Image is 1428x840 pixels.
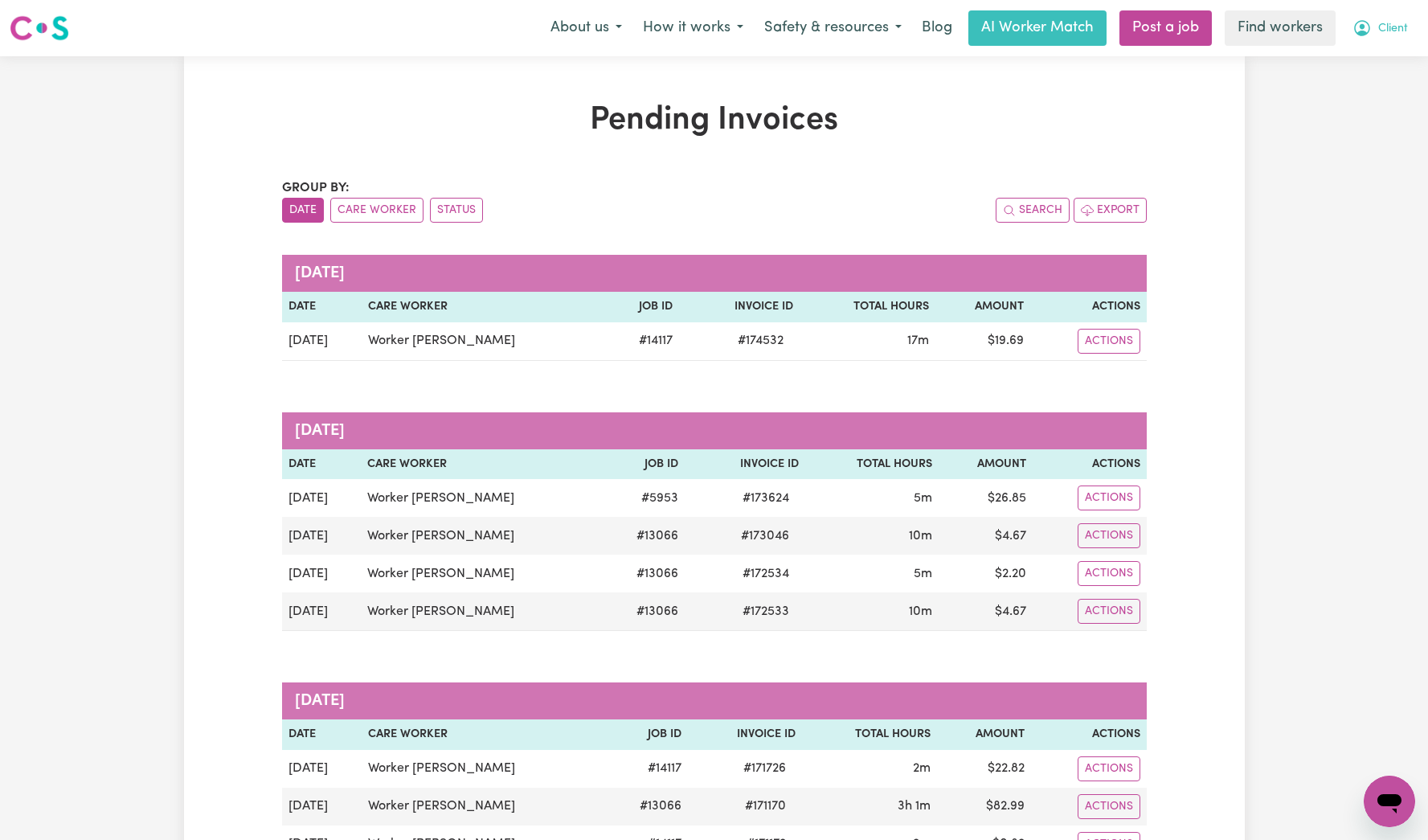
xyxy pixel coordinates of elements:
a: Post a job [1119,10,1212,46]
td: $ 4.67 [939,517,1032,555]
td: # 13066 [602,555,685,592]
button: Search [996,198,1070,223]
button: Actions [1078,599,1140,624]
td: Worker [PERSON_NAME] [362,788,605,826]
td: [DATE] [282,750,362,788]
th: Date [282,292,362,322]
a: Find workers [1225,10,1336,46]
th: Care Worker [362,719,605,750]
td: # 13066 [602,592,685,631]
th: Actions [1031,719,1146,750]
button: Actions [1078,486,1140,510]
th: Date [282,719,362,750]
span: # 173624 [733,489,799,508]
th: Amount [939,449,1032,480]
h1: Pending Invoices [282,101,1147,140]
td: Worker [PERSON_NAME] [361,479,602,517]
td: $ 26.85 [939,479,1032,517]
td: [DATE] [282,592,361,631]
th: Invoice ID [679,292,799,322]
button: sort invoices by care worker [330,198,423,223]
span: 17 minutes [907,334,929,347]
td: Worker [PERSON_NAME] [362,322,608,361]
td: [DATE] [282,479,361,517]
td: $ 4.67 [939,592,1032,631]
button: Actions [1078,561,1140,586]
caption: [DATE] [282,682,1147,719]
td: [DATE] [282,555,361,592]
span: # 171170 [735,797,796,816]
span: 5 minutes [914,492,932,505]
button: sort invoices by paid status [430,198,483,223]
span: # 172533 [733,602,799,621]
th: Actions [1033,449,1147,480]
td: # 14117 [608,322,679,361]
td: [DATE] [282,517,361,555]
a: Blog [912,10,962,46]
th: Total Hours [805,449,939,480]
th: Job ID [605,719,689,750]
td: # 13066 [605,788,689,826]
button: My Account [1342,11,1418,45]
span: # 173046 [731,527,799,546]
td: [DATE] [282,788,362,826]
td: $ 22.82 [937,750,1031,788]
td: $ 82.99 [937,788,1031,826]
button: About us [540,11,632,45]
th: Total Hours [802,719,937,750]
span: # 172534 [733,564,799,584]
caption: [DATE] [282,255,1147,292]
img: Careseekers logo [10,14,69,43]
td: # 5953 [602,479,685,517]
th: Amount [935,292,1030,322]
td: $ 19.69 [935,322,1030,361]
caption: [DATE] [282,412,1147,449]
span: 10 minutes [909,605,932,618]
th: Invoice ID [685,449,806,480]
th: Care Worker [362,292,608,322]
td: # 14117 [605,750,689,788]
td: Worker [PERSON_NAME] [362,750,605,788]
button: Export [1074,198,1147,223]
button: Actions [1078,756,1140,781]
button: sort invoices by date [282,198,324,223]
a: Careseekers logo [10,10,69,47]
th: Date [282,449,361,480]
button: How it works [632,11,754,45]
span: 10 minutes [909,530,932,543]
a: AI Worker Match [968,10,1107,46]
td: Worker [PERSON_NAME] [361,555,602,592]
td: [DATE] [282,322,362,361]
button: Actions [1078,329,1140,354]
th: Total Hours [800,292,935,322]
td: # 13066 [602,517,685,555]
span: # 174532 [728,331,793,350]
span: Group by: [282,182,350,195]
button: Actions [1078,523,1140,548]
span: 2 minutes [913,762,931,775]
th: Job ID [608,292,679,322]
th: Amount [937,719,1031,750]
td: Worker [PERSON_NAME] [361,517,602,555]
span: 5 minutes [914,568,932,580]
button: Actions [1078,794,1140,819]
span: 3 hours 1 minute [898,800,931,813]
span: # 171726 [734,759,796,778]
td: Worker [PERSON_NAME] [361,592,602,631]
span: Client [1378,20,1408,38]
th: Job ID [602,449,685,480]
th: Care Worker [361,449,602,480]
th: Actions [1030,292,1147,322]
td: $ 2.20 [939,555,1032,592]
iframe: Button to launch messaging window [1364,776,1415,827]
button: Safety & resources [754,11,912,45]
th: Invoice ID [688,719,802,750]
